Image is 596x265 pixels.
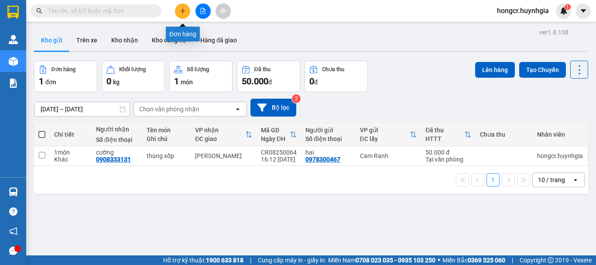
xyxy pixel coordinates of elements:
[139,105,199,114] div: Chọn văn phòng nhận
[75,7,96,17] span: Nhận:
[468,257,505,264] strong: 0369 525 060
[257,123,301,146] th: Toggle SortBy
[7,7,69,18] div: Cam Ranh
[147,135,186,142] div: Ghi chú
[195,152,252,159] div: [PERSON_NAME]
[261,127,290,134] div: Mã GD
[206,257,243,264] strong: 1900 633 818
[490,5,556,16] span: hongcr.huynhgia
[292,94,301,103] sup: 2
[305,127,351,134] div: Người gửi
[75,27,144,38] div: cường
[261,135,290,142] div: Ngày ĐH
[250,99,296,117] button: Bộ lọc
[195,3,211,19] button: file-add
[575,3,591,19] button: caret-down
[425,149,471,156] div: 50.000 đ
[425,135,464,142] div: HTTT
[39,76,44,86] span: 1
[254,66,271,72] div: Đã thu
[166,27,200,41] div: Đơn hàng
[305,135,351,142] div: Số điện thoại
[7,18,69,28] div: hai
[36,8,42,14] span: search
[579,7,587,15] span: caret-down
[147,152,186,159] div: thùng xốp
[442,255,505,265] span: Miền Bắc
[51,66,75,72] div: Đơn hàng
[195,127,245,134] div: VP nhận
[187,66,209,72] div: Số lượng
[9,227,17,235] span: notification
[175,3,190,19] button: plus
[250,255,251,265] span: |
[119,66,146,72] div: Khối lượng
[305,61,368,92] button: Chưa thu0đ
[328,255,435,265] span: Miền Nam
[314,79,318,86] span: đ
[180,8,186,14] span: plus
[7,6,19,19] img: logo-vxr
[560,7,568,15] img: icon-new-feature
[193,30,244,51] button: Hàng đã giao
[512,255,513,265] span: |
[200,8,206,14] span: file-add
[425,127,464,134] div: Đã thu
[102,61,165,92] button: Khối lượng0kg
[34,102,130,116] input: Select a date range.
[75,7,144,27] div: [PERSON_NAME]
[548,257,554,263] span: copyright
[9,35,18,44] img: warehouse-icon
[48,6,151,16] input: Tìm tên, số ĐT hoặc mã đơn
[480,131,528,138] div: Chưa thu
[9,247,17,255] span: message
[7,28,69,41] div: 0978300467
[261,149,297,156] div: CR08250064
[356,257,435,264] strong: 0708 023 035 - 0935 103 250
[106,76,111,86] span: 0
[322,66,344,72] div: Chưa thu
[9,79,18,88] img: solution-icon
[216,3,231,19] button: aim
[145,30,193,51] button: Kho công nợ
[9,57,18,66] img: warehouse-icon
[9,187,18,196] img: warehouse-icon
[69,30,104,51] button: Trên xe
[360,152,417,159] div: Cam Ranh
[9,207,17,216] span: question-circle
[305,149,351,156] div: hai
[7,8,21,17] span: Gửi:
[242,76,268,86] span: 50.000
[34,61,97,92] button: Đơn hàng1đơn
[438,258,440,262] span: ⚪️
[96,149,138,156] div: cường
[360,135,410,142] div: ĐC lấy
[360,127,410,134] div: VP gửi
[539,28,569,37] div: ver 1.8.138
[220,8,226,14] span: aim
[261,156,297,163] div: 16:12 [DATE]
[268,79,272,86] span: đ
[147,127,186,134] div: Tên món
[566,4,569,10] span: 1
[174,76,179,86] span: 1
[538,176,565,184] div: 10 / trang
[45,79,56,86] span: đơn
[54,149,87,156] div: 1 món
[475,62,515,78] button: Lên hàng
[96,156,131,163] div: 0908333131
[565,4,571,10] sup: 1
[537,131,583,138] div: Nhân viên
[309,76,314,86] span: 0
[54,131,87,138] div: Chi tiết
[258,255,326,265] span: Cung cấp máy in - giấy in:
[163,255,243,265] span: Hỗ trợ kỹ thuật:
[54,156,87,163] div: Khác
[305,156,340,163] div: 0978300467
[421,123,476,146] th: Toggle SortBy
[104,30,145,51] button: Kho nhận
[191,123,257,146] th: Toggle SortBy
[113,79,120,86] span: kg
[96,126,138,133] div: Người nhận
[356,123,421,146] th: Toggle SortBy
